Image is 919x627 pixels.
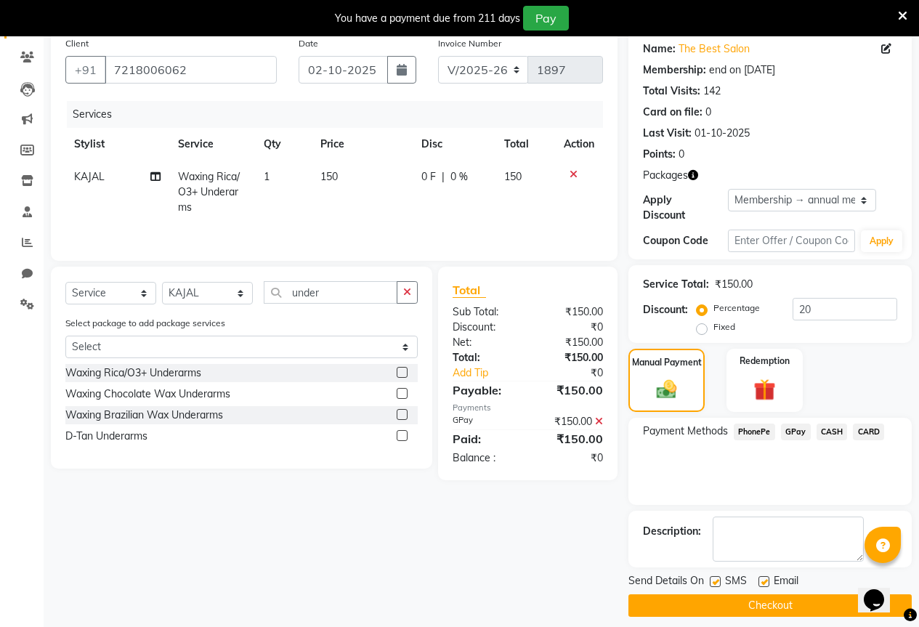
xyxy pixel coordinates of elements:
button: Pay [523,6,569,31]
div: Card on file: [643,105,703,120]
input: Search or Scan [264,281,397,304]
button: Apply [861,230,902,252]
input: Search by Name/Mobile/Email/Code [105,56,277,84]
label: Manual Payment [632,356,702,369]
span: 150 [504,170,522,183]
div: Total: [442,350,528,365]
th: Price [312,128,413,161]
div: Discount: [643,302,688,317]
img: _cash.svg [650,378,684,401]
div: ₹150.00 [527,430,614,448]
span: | [442,169,445,185]
div: Waxing Chocolate Wax Underarms [65,387,230,402]
a: Add Tip [442,365,542,381]
div: Apply Discount [643,193,728,223]
span: Total [453,283,486,298]
div: Discount: [442,320,528,335]
div: ₹150.00 [527,304,614,320]
div: Coupon Code [643,233,728,248]
div: 01-10-2025 [695,126,750,141]
div: Services [67,101,614,128]
div: ₹150.00 [715,277,753,292]
div: Membership: [643,62,706,78]
button: +91 [65,56,106,84]
span: Waxing Rica/O3+ Underarms [178,170,240,214]
div: Last Visit: [643,126,692,141]
th: Qty [255,128,312,161]
iframe: chat widget [858,569,904,612]
div: ₹150.00 [527,381,614,399]
div: You have a payment due from 211 days [335,11,520,26]
div: Service Total: [643,277,709,292]
span: CARD [853,424,884,440]
th: Stylist [65,128,169,161]
div: Payments [453,402,603,414]
span: 0 F [421,169,436,185]
label: Fixed [713,320,735,333]
span: CASH [817,424,848,440]
span: SMS [725,573,747,591]
span: 150 [320,170,338,183]
div: Net: [442,335,528,350]
span: Email [774,573,798,591]
div: 0 [679,147,684,162]
div: GPay [442,414,528,429]
div: Points: [643,147,676,162]
div: ₹0 [527,450,614,466]
div: Waxing Brazilian Wax Underarms [65,408,223,423]
div: 0 [705,105,711,120]
div: end on [DATE] [709,62,775,78]
div: Sub Total: [442,304,528,320]
div: Waxing Rica/O3+ Underarms [65,365,201,381]
label: Percentage [713,302,760,315]
span: Payment Methods [643,424,728,439]
div: ₹150.00 [527,414,614,429]
div: Name: [643,41,676,57]
div: D-Tan Underarms [65,429,147,444]
th: Service [169,128,254,161]
label: Date [299,37,318,50]
label: Redemption [740,355,790,368]
span: PhonePe [734,424,775,440]
label: Select package to add package services [65,317,225,330]
th: Disc [413,128,495,161]
span: Packages [643,168,688,183]
div: Balance : [442,450,528,466]
span: 0 % [450,169,468,185]
div: Description: [643,524,701,539]
label: Client [65,37,89,50]
div: Paid: [442,430,528,448]
input: Enter Offer / Coupon Code [728,230,855,252]
div: Payable: [442,381,528,399]
th: Total [495,128,555,161]
div: ₹150.00 [527,350,614,365]
div: ₹0 [527,320,614,335]
th: Action [555,128,603,161]
span: KAJAL [74,170,105,183]
span: Send Details On [628,573,704,591]
span: 1 [264,170,270,183]
label: Invoice Number [438,37,501,50]
img: _gift.svg [747,376,782,403]
button: Checkout [628,594,912,617]
div: 142 [703,84,721,99]
span: GPay [781,424,811,440]
div: ₹0 [542,365,614,381]
div: ₹150.00 [527,335,614,350]
div: Total Visits: [643,84,700,99]
a: The Best Salon [679,41,750,57]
